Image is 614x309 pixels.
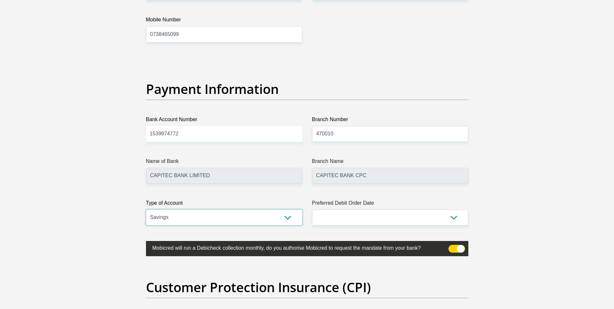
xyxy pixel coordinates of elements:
[312,168,468,184] input: Branch Name
[146,280,468,295] h2: Customer Protection Insurance (CPI)
[312,116,468,126] label: Branch Number
[146,126,302,142] input: Bank Account Number
[312,199,468,210] label: Preferred Debit Order Date
[146,241,436,254] label: Mobicred will run a Debicheck collection monthly, do you authorise Mobicred to request the mandat...
[146,199,302,210] label: Type of Account
[312,126,468,142] input: Branch Number
[146,81,468,97] h2: Payment Information
[146,16,302,26] label: Mobile Number
[146,26,302,42] input: Mobile Number
[146,168,302,184] input: Name of Bank
[312,157,468,168] label: Branch Name
[146,116,302,126] label: Bank Account Number
[146,157,302,168] label: Name of Bank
